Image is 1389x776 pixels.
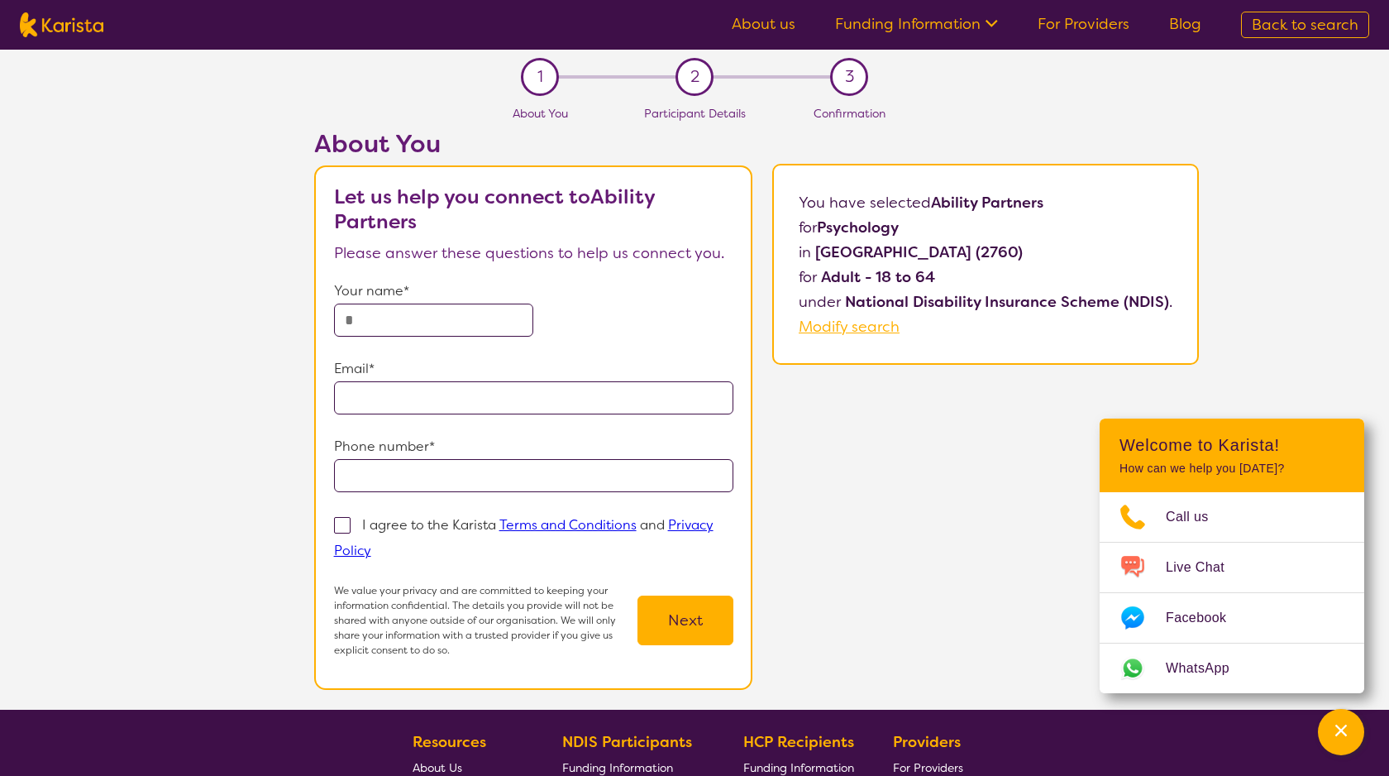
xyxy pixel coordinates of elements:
span: Confirmation [814,106,885,121]
p: How can we help you [DATE]? [1119,462,1344,476]
span: 3 [845,65,854,89]
p: Please answer these questions to help us connect you. [334,241,734,266]
b: [GEOGRAPHIC_DATA] (2760) [815,242,1023,262]
a: Funding Information [835,14,998,34]
p: under . [799,290,1172,314]
b: Providers [893,732,961,752]
b: Resources [413,732,486,752]
span: Back to search [1252,15,1358,35]
p: for [799,215,1172,240]
span: Funding Information [743,760,854,775]
span: 2 [690,65,699,89]
p: You have selected [799,190,1172,339]
b: HCP Recipients [743,732,854,752]
img: Karista logo [20,12,103,37]
span: About Us [413,760,462,775]
b: Let us help you connect to Ability Partners [334,184,655,235]
span: 1 [537,65,543,89]
a: Modify search [799,317,900,337]
a: Blog [1169,14,1201,34]
p: We value your privacy and are committed to keeping your information confidential. The details you... [334,583,638,658]
ul: Choose channel [1100,492,1364,693]
span: For Providers [893,760,963,775]
p: Email* [334,357,734,381]
div: Channel Menu [1100,419,1364,693]
p: in [799,240,1172,265]
span: Funding Information [562,760,673,775]
span: Participant Details [644,106,746,121]
p: Your name* [334,279,734,304]
a: Back to search [1241,12,1369,38]
button: Next [637,596,733,645]
span: WhatsApp [1166,656,1249,681]
b: Ability Partners [931,193,1043,213]
p: for [799,265,1172,290]
b: National Disability Insurance Scheme (NDIS) [845,292,1169,312]
a: Privacy Policy [334,516,714,559]
a: Terms and Conditions [499,516,637,534]
span: Facebook [1166,606,1246,630]
a: Web link opens in a new tab. [1100,644,1364,693]
h2: About You [314,129,752,159]
button: Channel Menu [1318,709,1364,755]
p: I agree to the Karista and [334,516,714,559]
b: Adult - 18 to 64 [821,267,935,287]
span: About You [513,106,568,121]
b: Psychology [817,218,899,237]
h2: Welcome to Karista! [1119,435,1344,455]
p: Phone number* [334,434,734,459]
a: About us [732,14,795,34]
b: NDIS Participants [562,732,692,752]
a: For Providers [1038,14,1129,34]
span: Call us [1166,505,1229,529]
span: Live Chat [1166,555,1244,580]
